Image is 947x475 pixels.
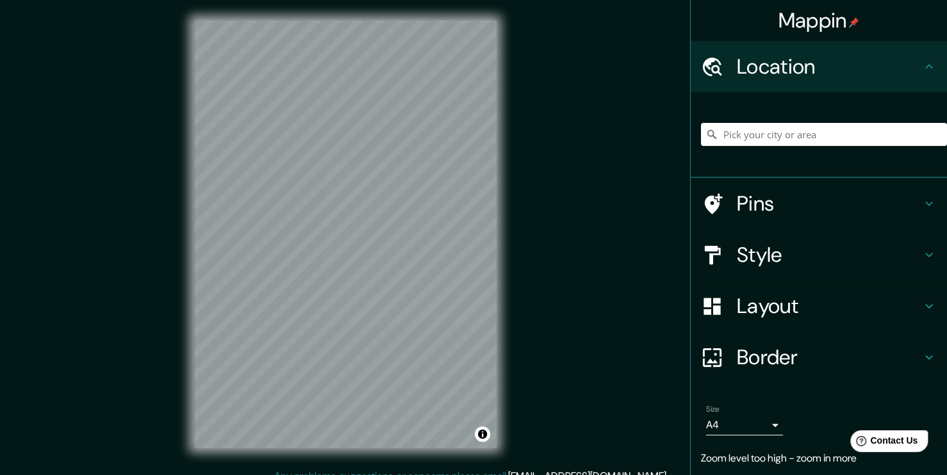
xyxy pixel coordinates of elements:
p: Zoom level too high - zoom in more [701,451,937,466]
h4: Layout [737,293,921,319]
div: Location [691,41,947,92]
div: A4 [706,415,783,435]
h4: Style [737,242,921,268]
div: Pins [691,178,947,229]
h4: Location [737,54,921,79]
h4: Pins [737,191,921,216]
h4: Mappin [778,8,860,33]
div: Layout [691,280,947,332]
div: Style [691,229,947,280]
iframe: Help widget launcher [833,425,933,461]
button: Toggle attribution [475,426,490,442]
input: Pick your city or area [701,123,947,146]
img: pin-icon.png [849,17,859,28]
label: Size [706,404,720,415]
canvas: Map [194,20,497,448]
h4: Border [737,344,921,370]
div: Border [691,332,947,383]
